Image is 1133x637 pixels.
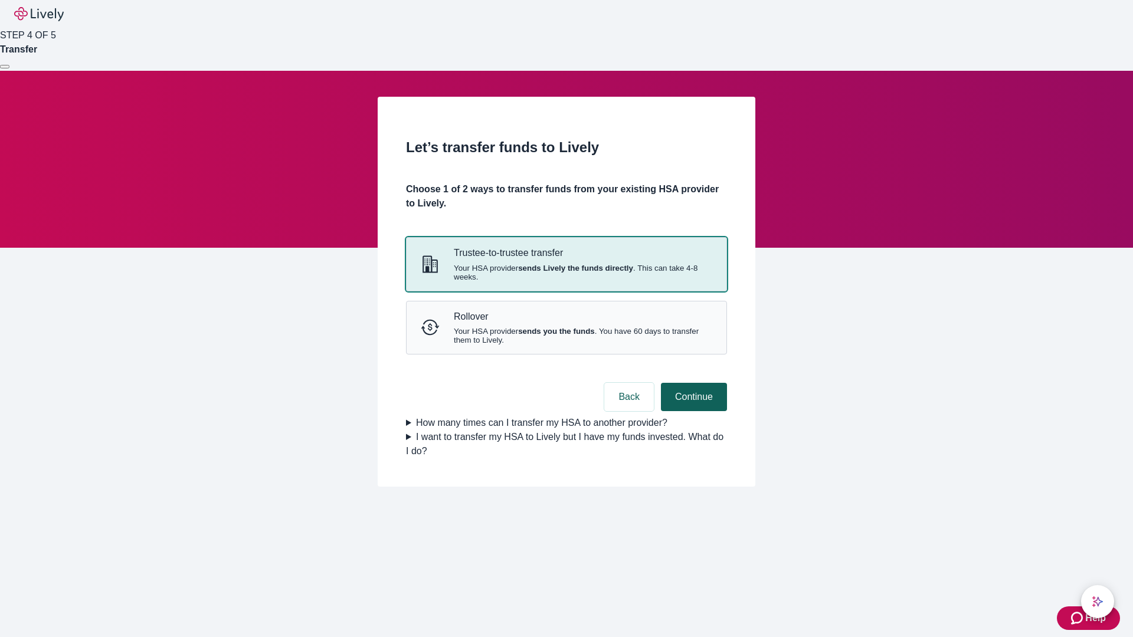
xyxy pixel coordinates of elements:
[406,416,727,430] summary: How many times can I transfer my HSA to another provider?
[454,264,712,281] span: Your HSA provider . This can take 4-8 weeks.
[661,383,727,411] button: Continue
[407,238,726,290] button: Trustee-to-trusteeTrustee-to-trustee transferYour HSA providersends Lively the funds directly. Th...
[1085,611,1106,625] span: Help
[406,430,727,458] summary: I want to transfer my HSA to Lively but I have my funds invested. What do I do?
[14,7,64,21] img: Lively
[421,255,440,274] svg: Trustee-to-trustee
[406,182,727,211] h4: Choose 1 of 2 ways to transfer funds from your existing HSA provider to Lively.
[518,327,595,336] strong: sends you the funds
[421,318,440,337] svg: Rollover
[407,301,726,354] button: RolloverRolloverYour HSA providersends you the funds. You have 60 days to transfer them to Lively.
[454,247,712,258] p: Trustee-to-trustee transfer
[1081,585,1114,618] button: chat
[1092,596,1103,608] svg: Lively AI Assistant
[1057,606,1120,630] button: Zendesk support iconHelp
[406,137,727,158] h2: Let’s transfer funds to Lively
[604,383,654,411] button: Back
[518,264,633,272] strong: sends Lively the funds directly
[454,327,712,344] span: Your HSA provider . You have 60 days to transfer them to Lively.
[1071,611,1085,625] svg: Zendesk support icon
[454,311,712,322] p: Rollover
